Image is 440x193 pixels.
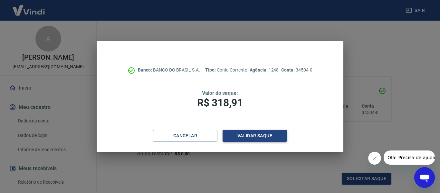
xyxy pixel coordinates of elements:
[205,67,217,72] span: Tipo:
[202,90,238,96] span: Valor do saque:
[384,150,435,165] iframe: Mensagem da empresa
[4,5,54,10] span: Olá! Precisa de ajuda?
[197,97,243,109] span: R$ 318,91
[250,67,269,72] span: Agência:
[414,167,435,188] iframe: Botão para abrir a janela de mensagens
[153,130,217,142] button: Cancelar
[138,67,200,73] p: BANCO DO BRASIL S.A.
[223,130,287,142] button: Validar saque
[368,152,381,165] iframe: Fechar mensagem
[281,67,312,73] p: 34504-0
[205,67,247,73] p: Conta Corrente
[281,67,296,72] span: Conta:
[138,67,153,72] span: Banco:
[250,67,279,73] p: 1248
